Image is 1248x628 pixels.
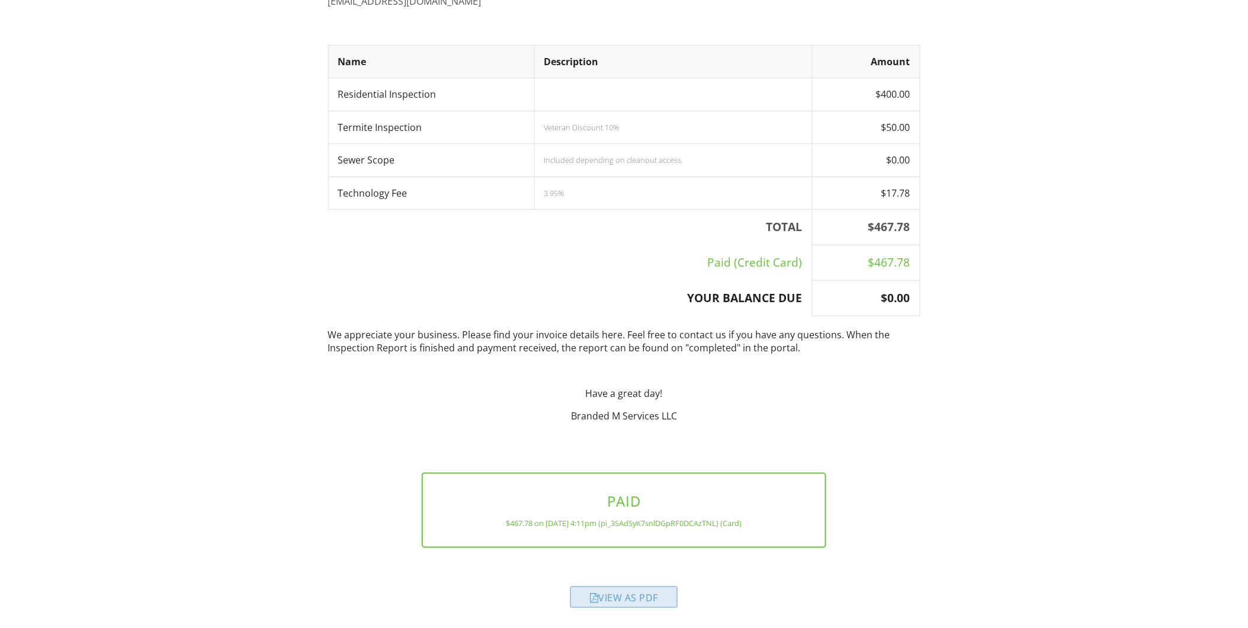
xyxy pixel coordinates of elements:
span: Termite Inspection [338,121,422,134]
div: 3.95% [544,188,803,198]
p: Branded M Services LLC [328,409,920,422]
p: We appreciate your business. Please find your invoice details here. Feel free to contact us if yo... [328,328,920,355]
th: $467.78 [812,210,920,245]
div: View as PDF [570,587,678,608]
td: $50.00 [812,111,920,143]
td: Paid (Credit Card) [328,245,812,280]
th: TOTAL [328,210,812,245]
div: $467.78 on [DATE] 4:11pm (pi_3SAdSyK7snlDGpRF0DCAzTNL) (Card) [442,518,806,528]
h3: PAID [442,493,806,509]
div: Included depending on cleanout access. [544,155,803,165]
th: Description [534,46,812,78]
span: Sewer Scope [338,153,395,166]
th: Name [328,46,534,78]
td: $0.00 [812,144,920,177]
a: View as PDF [570,594,678,607]
td: $400.00 [812,78,920,111]
span: Residential Inspection [338,88,437,101]
th: $0.00 [812,280,920,316]
td: $17.78 [812,177,920,209]
div: Veteran Discount 10% [544,123,803,132]
th: YOUR BALANCE DUE [328,280,812,316]
td: Technology Fee [328,177,534,209]
th: Amount [812,46,920,78]
td: $467.78 [812,245,920,280]
p: Have a great day! [328,387,920,400]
